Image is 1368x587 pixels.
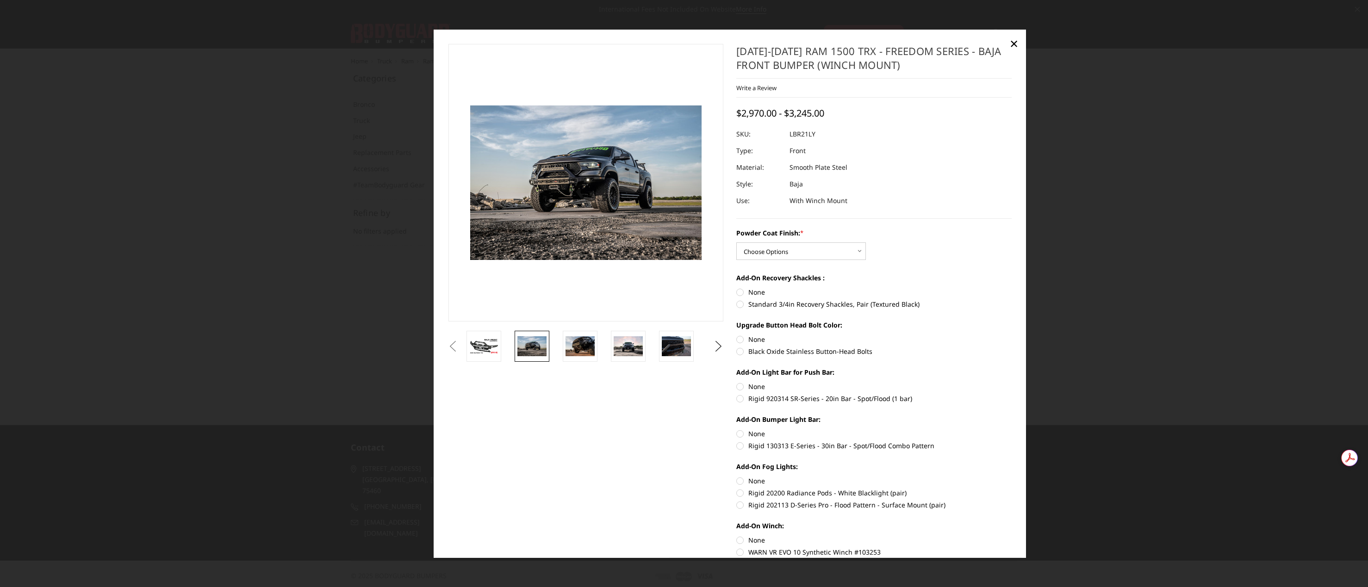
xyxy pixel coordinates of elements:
[736,273,1012,283] label: Add-On Recovery Shackles :
[736,287,1012,297] label: None
[736,521,1012,531] label: Add-On Winch:
[736,547,1012,557] label: WARN VR EVO 10 Synthetic Winch #103253
[790,126,815,142] dd: LBR21LY
[736,394,1012,403] label: Rigid 920314 SR-Series - 20in Bar - Spot/Flood (1 bar)
[736,142,783,159] dt: Type:
[517,336,547,356] img: 2021-2024 Ram 1500 TRX - Freedom Series - Baja Front Bumper (winch mount)
[790,176,803,192] dd: Baja
[736,44,1012,79] h1: [DATE]-[DATE] Ram 1500 TRX - Freedom Series - Baja Front Bumper (winch mount)
[790,192,847,209] dd: With Winch Mount
[736,476,1012,486] label: None
[736,126,783,142] dt: SKU:
[448,44,724,321] a: 2021-2024 Ram 1500 TRX - Freedom Series - Baja Front Bumper (winch mount)
[1010,33,1018,53] span: ×
[736,228,1012,238] label: Powder Coat Finish:
[736,414,1012,424] label: Add-On Bumper Light Bar:
[662,336,691,356] img: 2021-2024 Ram 1500 TRX - Freedom Series - Baja Front Bumper (winch mount)
[736,500,1012,510] label: Rigid 202113 D-Series Pro - Flood Pattern - Surface Mount (pair)
[1007,36,1021,51] a: Close
[736,346,1012,356] label: Black Oxide Stainless Button-Head Bolts
[736,429,1012,439] label: None
[469,338,498,354] img: 2021-2024 Ram 1500 TRX - Freedom Series - Baja Front Bumper (winch mount)
[736,382,1012,391] label: None
[790,142,806,159] dd: Front
[712,339,726,353] button: Next
[736,159,783,176] dt: Material:
[736,192,783,209] dt: Use:
[736,176,783,192] dt: Style:
[614,336,643,356] img: 2021-2024 Ram 1500 TRX - Freedom Series - Baja Front Bumper (winch mount)
[736,320,1012,330] label: Upgrade Button Head Bolt Color:
[736,367,1012,377] label: Add-On Light Bar for Push Bar:
[446,339,460,353] button: Previous
[736,334,1012,344] label: None
[736,462,1012,471] label: Add-On Fog Lights:
[736,535,1012,545] label: None
[566,336,595,356] img: 2021-2024 Ram 1500 TRX - Freedom Series - Baja Front Bumper (winch mount)
[790,159,847,176] dd: Smooth Plate Steel
[736,107,824,119] span: $2,970.00 - $3,245.00
[736,441,1012,451] label: Rigid 130313 E-Series - 30in Bar - Spot/Flood Combo Pattern
[736,84,777,92] a: Write a Review
[736,488,1012,498] label: Rigid 20200 Radiance Pods - White Blacklight (pair)
[736,299,1012,309] label: Standard 3/4in Recovery Shackles, Pair (Textured Black)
